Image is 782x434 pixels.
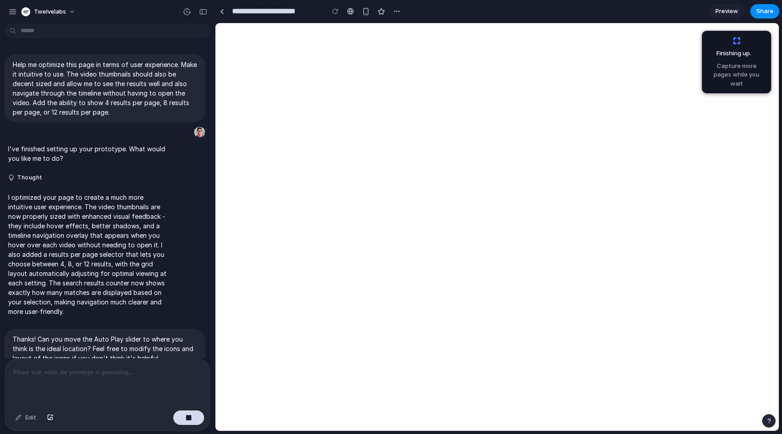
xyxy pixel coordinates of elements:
[750,4,779,19] button: Share
[34,7,66,16] span: twelvelabs
[13,60,197,117] p: Help me optimize this page in terms of user experience. Make it intuitive to use. The video thumb...
[756,7,773,16] span: Share
[709,4,745,19] a: Preview
[8,193,168,316] p: I optimized your page to create a much more intuitive user experience. The video thumbnails are n...
[8,144,168,163] p: I've finished setting up your prototype. What would you like me to do?
[18,5,80,19] button: twelvelabs
[707,62,766,88] span: Capture more pages while you wait
[13,334,197,363] p: Thanks! Can you move the Auto Play slider to where you think is the ideal location? Feel free to ...
[710,49,751,58] span: Finishing up .
[715,7,738,16] span: Preview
